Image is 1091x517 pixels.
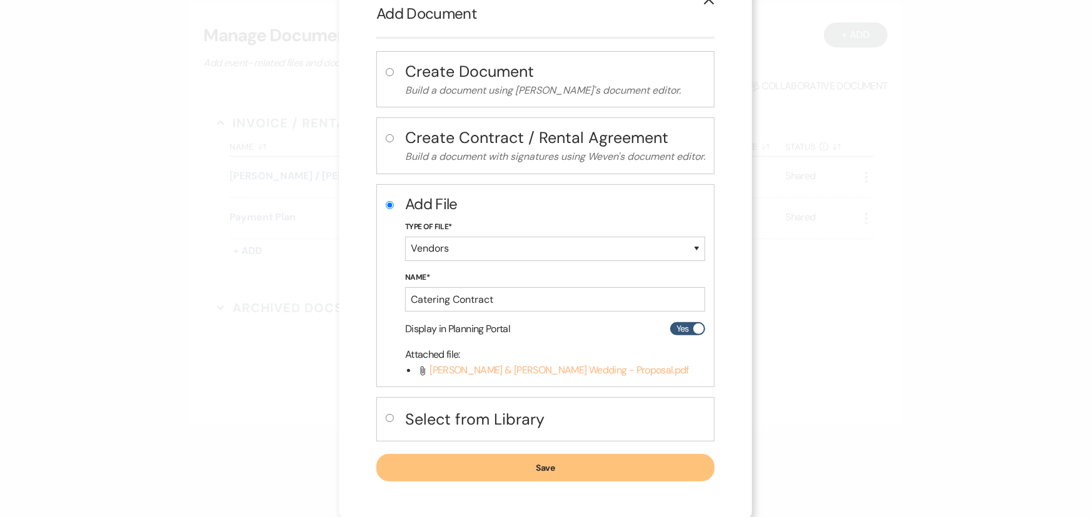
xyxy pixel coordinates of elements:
p: Build a document with signatures using Weven's document editor. [405,149,705,165]
p: Attached file : [405,347,689,363]
span: Yes [676,321,689,337]
p: Build a document using [PERSON_NAME]'s document editor. [405,82,705,99]
button: Save [376,454,715,481]
h2: Add File [405,194,705,215]
button: Create Contract / Rental AgreementBuild a document with signatures using Weven's document editor. [405,127,705,165]
div: Display in Planning Portal [405,322,705,337]
h4: Select from Library [405,408,705,430]
button: Select from Library [405,406,705,432]
h4: Create Document [405,61,705,82]
span: [PERSON_NAME] & [PERSON_NAME] Wedding - Proposal.pdf [430,363,689,377]
label: Name* [405,271,705,285]
button: Create DocumentBuild a document using [PERSON_NAME]'s document editor. [405,61,705,99]
h2: Add Document [376,3,715,24]
label: Type of File* [405,220,705,234]
h4: Create Contract / Rental Agreement [405,127,705,149]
